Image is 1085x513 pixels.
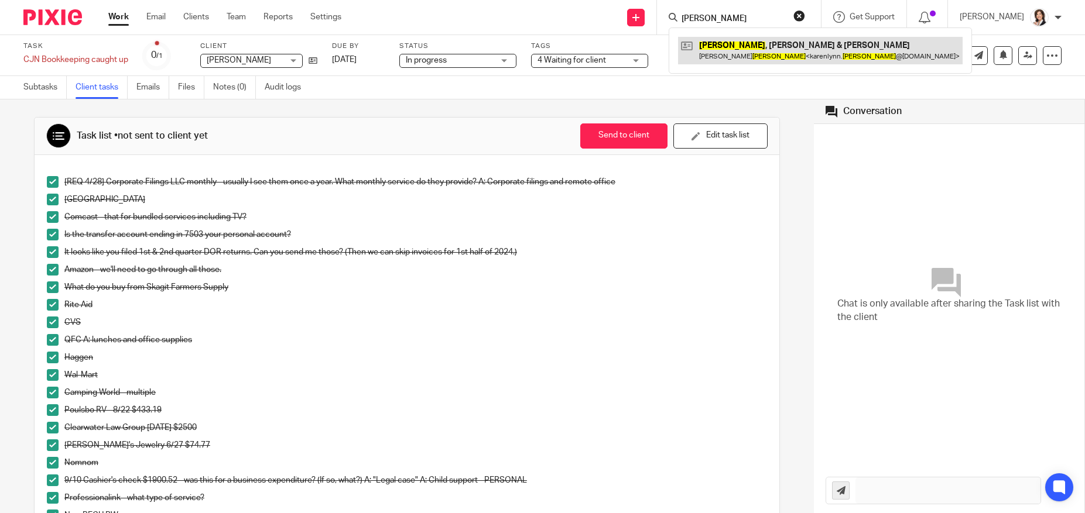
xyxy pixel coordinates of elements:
label: Client [200,42,317,51]
a: Notes (0) [213,76,256,99]
button: Edit task list [673,123,768,149]
div: Conversation [843,105,902,118]
img: BW%20Website%203%20-%20square.jpg [1030,8,1049,27]
p: Clearwater Law Group [DATE] $2500 [64,422,767,433]
p: It looks like you filed 1st & 2nd quarter DOR returns. Can you send me those? (Then we can skip i... [64,246,767,258]
a: Audit logs [265,76,310,99]
p: CVS [64,316,767,328]
div: CJN Bookkeeping caught up [23,54,128,66]
p: [REQ 4/28] Corporate Filings LLC monthly - usually I see them once a year. What monthly service d... [64,176,767,188]
p: Amazon - we'll need to go through all those. [64,264,767,276]
button: Clear [793,10,805,22]
p: Nomnom [64,457,767,469]
a: Email [146,11,166,23]
a: Clients [183,11,209,23]
a: Work [108,11,129,23]
p: [PERSON_NAME] [960,11,1024,23]
a: Files [178,76,204,99]
label: Status [399,42,516,51]
small: /1 [156,53,163,59]
a: Client tasks [76,76,128,99]
p: Camping World - multiple [64,387,767,398]
span: [DATE] [332,56,357,64]
button: Send to client [580,123,668,149]
a: Reports [263,11,293,23]
p: Is the transfer account ending in 7503 your personal account? [64,229,767,240]
p: [PERSON_NAME]'s Jewelry 6/27 $74.77 [64,439,767,451]
label: Due by [332,42,385,51]
a: Subtasks [23,76,67,99]
span: [PERSON_NAME] [207,56,271,64]
span: Chat is only available after sharing the Task list with the client [837,297,1061,325]
div: Task list • [77,130,208,142]
p: Wal-Mart [64,369,767,381]
div: 0 [151,49,163,62]
a: Team [227,11,246,23]
p: [GEOGRAPHIC_DATA] [64,194,767,205]
p: What do you buy from Skagit Farmers Supply [64,281,767,293]
span: In progress [406,56,447,64]
input: Search [680,14,786,25]
span: not sent to client yet [118,131,208,140]
p: Comcast - that for bundled services including TV? [64,211,767,223]
p: Professionalink - what type of service? [64,492,767,504]
label: Task [23,42,128,51]
p: Rite Aid [64,299,767,311]
p: Poulsbo RV - 8/22 $433.19 [64,404,767,416]
span: Get Support [850,13,895,21]
a: Emails [136,76,169,99]
p: Haggen [64,352,767,363]
label: Tags [531,42,648,51]
span: 4 Waiting for client [538,56,606,64]
p: QFC A: lunches and office supplies [64,334,767,346]
p: 9/10 Cashier's check $1900.52 - was this for a business expenditure? (If so, what?) A: "Legal cas... [64,474,767,486]
a: Settings [310,11,341,23]
img: Pixie [23,9,82,25]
